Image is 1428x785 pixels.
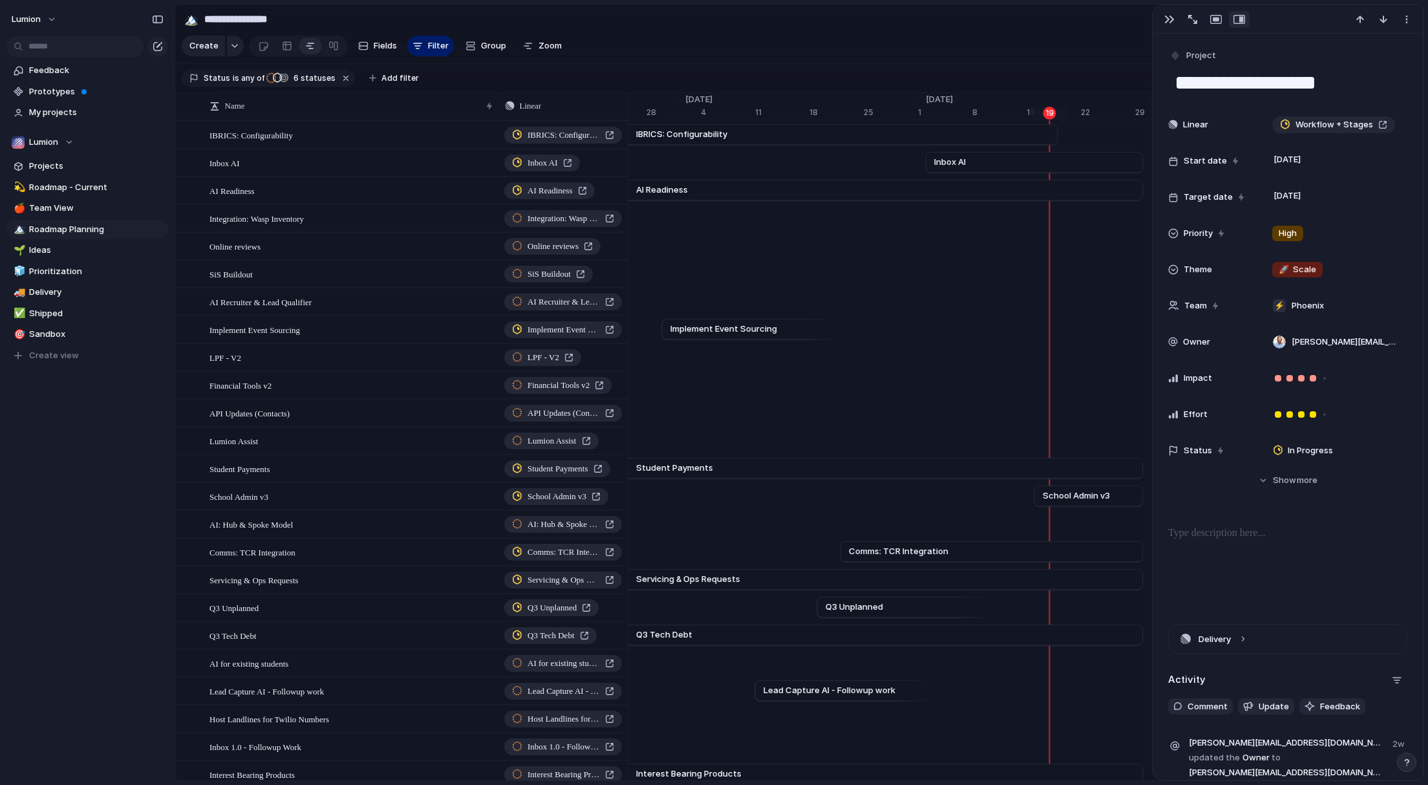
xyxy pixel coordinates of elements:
[481,39,506,52] span: Group
[184,10,198,28] div: 🏔️
[1184,227,1213,240] span: Priority
[504,294,622,310] a: AI Recruiter & Lead Qualifier
[504,516,622,533] a: AI: Hub & Spoke Model
[209,433,259,448] span: Lumion Assist
[616,625,1135,645] a: Q3 Tech Debt
[504,127,622,144] a: IBRICS: Configurability
[14,264,23,279] div: 🧊
[1184,191,1233,204] span: Target date
[636,768,741,780] span: Interest Bearing Products
[934,153,1135,172] a: Inbox AI
[1169,625,1407,654] button: Delivery
[826,597,995,617] a: Q3 Unplanned
[29,223,164,236] span: Roadmap Planning
[504,349,581,366] a: LPF - V2
[1299,698,1365,715] button: Feedback
[6,156,168,176] a: Projects
[6,103,168,122] a: My projects
[1184,372,1212,385] span: Impact
[209,350,241,365] span: LPF - V2
[504,266,593,283] a: SiS Buildout
[1272,751,1281,764] span: to
[1279,227,1297,240] span: High
[528,768,600,781] span: Interest Bearing Products
[864,107,918,118] div: 25
[528,129,600,142] span: IBRICS: Configurability
[849,542,1135,561] a: Comms: TCR Integration
[12,265,25,278] button: 🧊
[520,100,542,113] span: Linear
[1273,299,1286,312] div: ⚡
[1292,336,1396,349] span: [PERSON_NAME][EMAIL_ADDRESS][DOMAIN_NAME]
[12,244,25,257] button: 🌱
[233,72,239,84] span: is
[12,307,25,320] button: ✅
[445,764,1135,784] a: Interest Bearing Products
[459,36,513,56] button: Group
[6,241,168,260] a: 🌱Ideas
[209,739,301,754] span: Inbox 1.0 - Followup Work
[14,243,23,258] div: 🌱
[29,307,164,320] span: Shipped
[763,684,895,697] span: Lead Capture AI - Followup work
[14,201,23,216] div: 🍎
[670,319,840,339] a: Implement Event Sourcing
[528,713,600,726] span: Host Landlines for Twilio Numbers
[1272,116,1395,133] a: Workflow + Stages
[1188,700,1228,713] span: Comment
[528,268,571,281] span: SiS Buildout
[1168,698,1233,715] button: Comment
[504,321,622,338] a: Implement Event Sourcing
[14,285,23,300] div: 🚚
[616,570,1135,589] a: Servicing & Ops Requests
[6,199,168,218] div: 🍎Team View
[972,107,1027,118] div: 8
[504,766,622,783] a: Interest Bearing Products
[616,180,1135,200] a: AI Readiness
[504,238,601,255] a: Online reviews
[12,328,25,341] button: 🎯
[528,546,600,559] span: Comms: TCR Integration
[12,13,41,26] span: Lumion
[1027,107,1081,118] div: 15
[504,460,610,477] a: Student Payments
[1273,474,1296,487] span: Show
[6,346,168,365] button: Create view
[504,711,622,727] a: Host Landlines for Twilio Numbers
[266,71,338,85] button: 6 statuses
[636,629,692,641] span: Q3 Tech Debt
[29,328,164,341] span: Sandbox
[528,685,600,698] span: Lead Capture AI - Followup work
[763,681,933,700] a: Lead Capture AI - Followup work
[504,544,622,561] a: Comms: TCR Integration
[918,93,961,106] span: [DATE]
[1043,489,1110,502] span: School Admin v3
[1297,474,1317,487] span: more
[1288,444,1333,457] span: In Progress
[209,239,261,253] span: Online reviews
[209,294,312,309] span: AI Recruiter & Lead Qualifier
[504,210,622,227] a: Integration: Wasp Inventory
[528,740,600,753] span: Inbox 1.0 - Followup Work
[14,222,23,237] div: 🏔️
[1168,469,1407,492] button: Showmore
[528,407,600,420] span: API Updates (Contacts)
[209,266,253,281] span: SiS Buildout
[528,657,600,670] span: AI for existing students
[230,71,267,85] button: isany of
[209,767,295,782] span: Interest Bearing Products
[204,72,230,84] span: Status
[1184,263,1212,276] span: Theme
[6,283,168,302] a: 🚚Delivery
[209,656,288,671] span: AI for existing students
[1183,118,1208,131] span: Linear
[29,64,164,77] span: Feedback
[209,127,293,142] span: IBRICS: Configurability
[504,599,599,616] a: Q3 Unplanned
[528,601,577,614] span: Q3 Unplanned
[6,9,63,30] button: Lumion
[12,181,25,194] button: 💫
[209,155,240,170] span: Inbox AI
[1184,408,1208,421] span: Effort
[1186,49,1216,62] span: Project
